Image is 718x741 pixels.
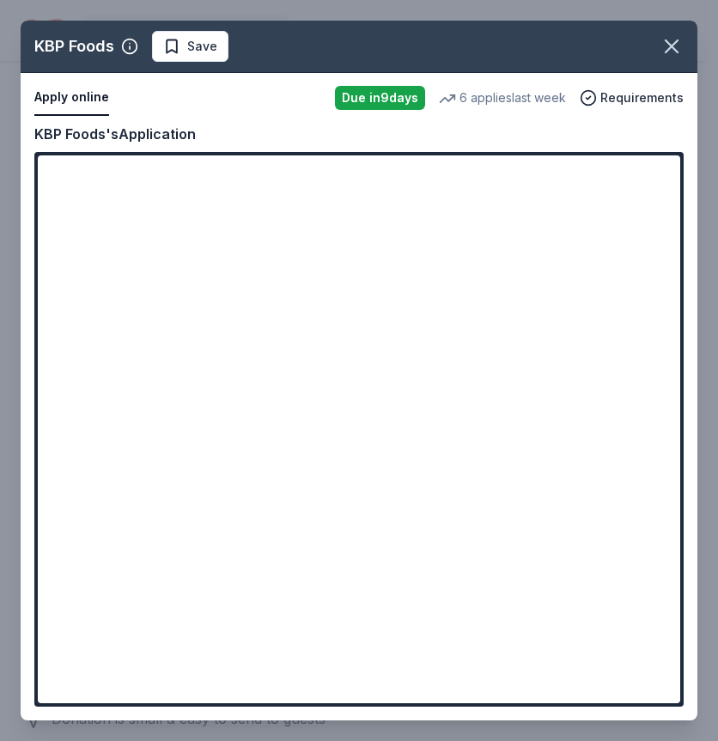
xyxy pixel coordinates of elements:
[335,86,425,110] div: Due in 9 days
[600,88,684,108] span: Requirements
[439,88,566,108] div: 6 applies last week
[34,123,196,145] div: KBP Foods's Application
[580,88,684,108] button: Requirements
[187,36,217,57] span: Save
[152,31,228,62] button: Save
[34,80,109,116] button: Apply online
[34,33,114,60] div: KBP Foods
